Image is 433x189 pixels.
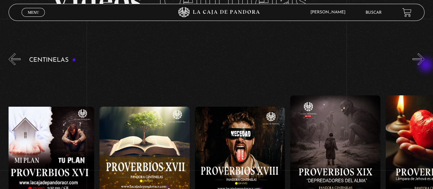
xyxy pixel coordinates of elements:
button: Previous [9,53,21,65]
a: Buscar [366,11,382,15]
span: Menu [28,10,39,14]
h3: Centinelas [29,57,76,63]
button: Next [412,53,424,65]
span: [PERSON_NAME] [307,10,352,14]
span: Cerrar [25,16,41,21]
a: View your shopping cart [402,8,411,17]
